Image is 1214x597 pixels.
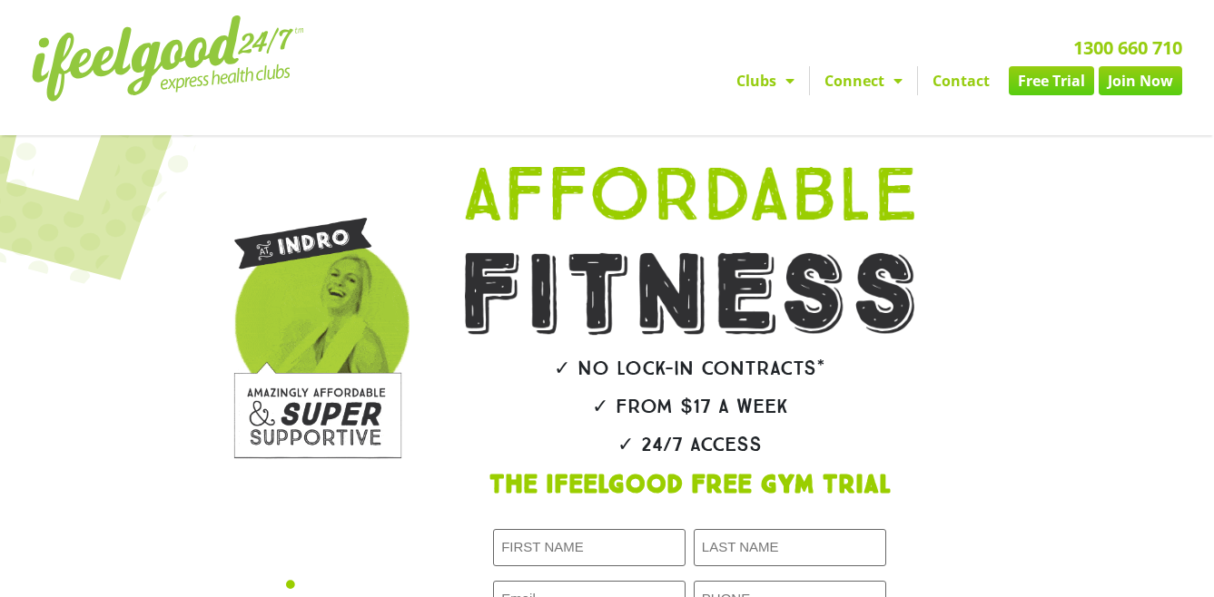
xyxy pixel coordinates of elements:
a: 1300 660 710 [1073,35,1182,60]
h2: ✓ From $17 a week [410,396,971,416]
a: Connect [810,66,917,95]
h1: The IfeelGood Free Gym Trial [410,473,971,498]
a: Free Trial [1009,66,1094,95]
a: Contact [918,66,1004,95]
input: LAST NAME [694,529,886,566]
a: Join Now [1099,66,1182,95]
nav: Menu [440,66,1182,95]
input: FIRST NAME [493,529,686,566]
h2: ✓ 24/7 Access [410,435,971,455]
a: Clubs [722,66,809,95]
h2: ✓ No lock-in contracts* [410,358,971,378]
